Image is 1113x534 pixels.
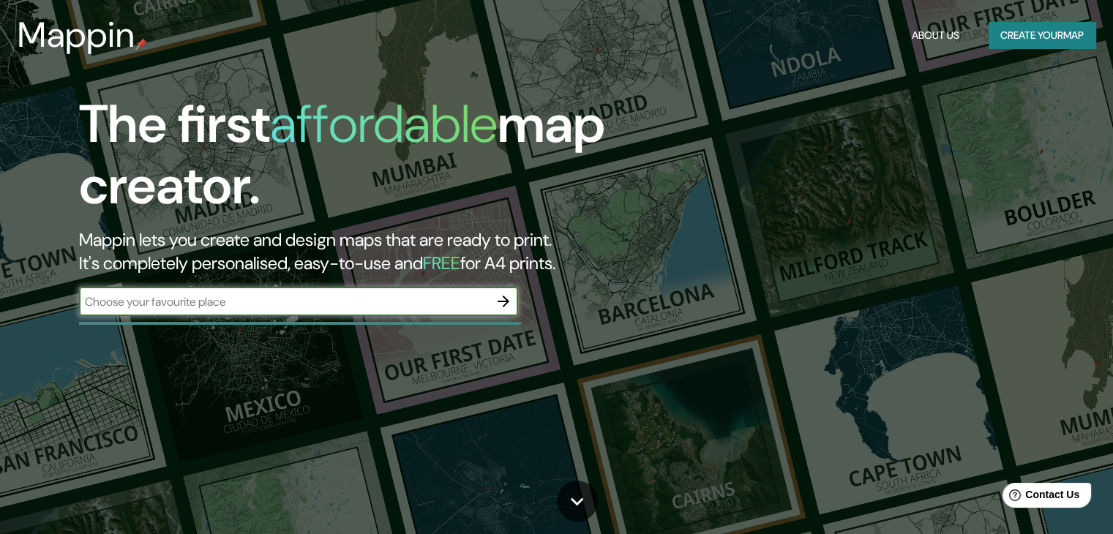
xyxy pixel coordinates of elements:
[79,293,489,310] input: Choose your favourite place
[79,94,636,228] h1: The first map creator.
[423,252,460,274] h5: FREE
[906,22,965,49] button: About Us
[79,228,636,275] h2: Mappin lets you create and design maps that are ready to print. It's completely personalised, eas...
[135,38,147,50] img: mappin-pin
[983,477,1097,518] iframe: Help widget launcher
[270,90,498,158] h1: affordable
[989,22,1095,49] button: Create yourmap
[18,15,135,56] h3: Mappin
